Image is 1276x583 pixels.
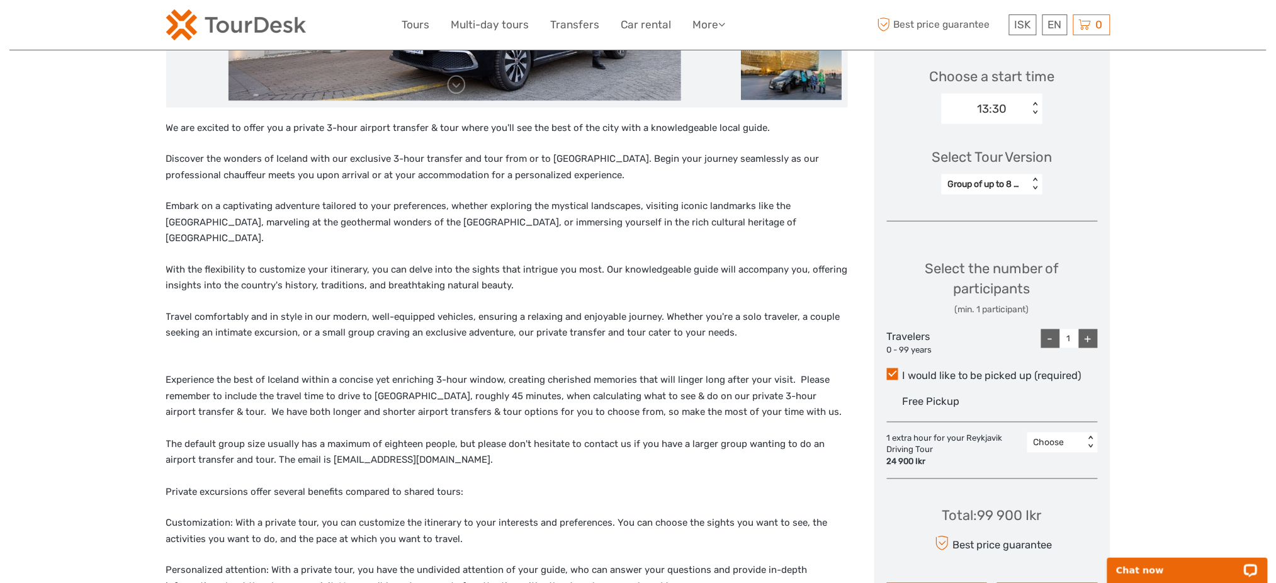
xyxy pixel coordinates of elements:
span: Choose a start time [930,67,1055,86]
img: d6ddc1cc631846848aa42c594cbc984d_slider_thumbnail.jpeg [741,43,842,100]
div: + [1079,329,1098,348]
div: < > [1030,102,1041,115]
img: 120-15d4194f-c635-41b9-a512-a3cb382bfb57_logo_small.png [166,9,306,40]
label: I would like to be picked up (required) [887,368,1098,383]
div: EN [1042,14,1068,35]
div: < > [1030,178,1041,191]
div: Group of up to 8 Passengers [948,178,1023,191]
span: Best price guarantee [874,14,1006,35]
div: Select the number of participants [887,259,1098,316]
iframe: LiveChat chat widget [1099,543,1276,583]
a: Transfers [551,16,600,34]
div: < > [1085,436,1096,449]
div: 13:30 [978,101,1007,117]
p: Travel comfortably and in style in our modern, well-equipped vehicles, ensuring a relaxing and en... [166,309,848,341]
a: Tours [402,16,430,34]
div: 1 extra hour for your Reykjavik Driving Tour [887,433,1027,468]
div: 0 - 99 years [887,344,957,356]
p: Experience the best of Iceland within a concise yet enriching 3-hour window, creating cherished m... [166,356,848,501]
div: Total : 99 900 Ikr [942,506,1042,526]
div: Select Tour Version [932,147,1053,167]
a: More [693,16,726,34]
p: We are excited to offer you a private 3-hour airport transfer & tour where you'll see the best of... [166,120,848,137]
p: Customization: With a private tour, you can customize the itinerary to your interests and prefere... [166,516,848,548]
div: Best price guarantee [932,533,1052,555]
div: (min. 1 participant) [887,303,1098,316]
div: 24 900 Ikr [887,456,1021,468]
p: Embark on a captivating adventure tailored to your preferences, whether exploring the mystical la... [166,198,848,247]
div: - [1041,329,1060,348]
div: Choose [1034,436,1078,449]
p: With the flexibility to customize your itinerary, you can delve into the sights that intrigue you... [166,262,848,294]
a: Car rental [621,16,672,34]
span: Free Pickup [902,395,959,407]
p: Discover the wonders of Iceland with our exclusive 3-hour transfer and tour from or to [GEOGRAPHI... [166,151,848,183]
a: Multi-day tours [451,16,529,34]
span: 0 [1094,18,1105,31]
div: Travelers [887,329,957,356]
span: ISK [1015,18,1031,31]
